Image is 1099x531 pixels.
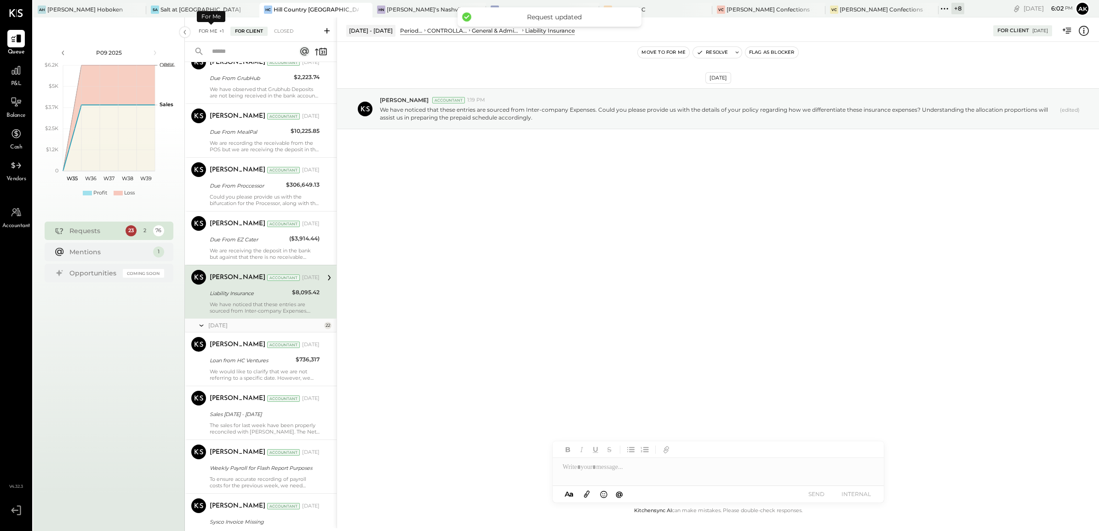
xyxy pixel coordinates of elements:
[11,80,22,88] span: P&L
[69,247,149,257] div: Mentions
[302,113,320,120] div: [DATE]
[210,368,320,381] p: We would like to clarify that we are not referring to a specific date. However, we have noted tha...
[491,6,499,14] div: GC
[210,194,320,206] div: Could you please provide us with the bifurcation for the Processor, along with the login credenti...
[210,463,317,473] div: Weekly Payroll for Flash Report Purposes
[140,175,151,182] text: W39
[302,166,320,174] div: [DATE]
[286,180,320,189] div: $306,649.13
[10,143,22,152] span: Cash
[380,106,1056,121] p: We have noticed that these entries are sourced from Inter-company Expenses. Could you please prov...
[219,28,224,34] span: +1
[210,340,265,349] div: [PERSON_NAME]
[49,83,58,89] text: $5K
[387,6,465,13] div: [PERSON_NAME]'s Nashville
[0,62,32,88] a: P&L
[603,444,615,456] button: Strikethrough
[45,62,58,68] text: $6.2K
[296,355,320,364] div: $736,317
[208,321,322,329] div: [DATE]
[576,444,588,456] button: Italic
[151,6,159,14] div: Sa
[604,6,612,14] div: KL
[1060,107,1080,121] span: (edited)
[705,72,731,84] div: [DATE]
[197,11,225,22] div: For Me
[0,93,32,120] a: Balance
[69,226,121,235] div: Requests
[6,112,26,120] span: Balance
[38,6,46,14] div: AH
[267,221,300,227] div: Accountant
[0,157,32,183] a: Vendors
[1075,1,1090,16] button: Ak
[302,220,320,228] div: [DATE]
[153,225,164,236] div: 76
[210,517,317,526] div: Sysco Invoice Missing
[93,189,107,197] div: Profit
[45,125,58,131] text: $2.5K
[274,6,359,13] div: Hill Country [GEOGRAPHIC_DATA]
[8,48,25,57] span: Queue
[1012,4,1021,13] div: copy link
[210,235,286,244] div: Due From EZ Cater
[472,27,521,34] div: General & Administrative Expenses
[590,444,601,456] button: Underline
[267,167,300,173] div: Accountant
[210,289,289,298] div: Liability Insurance
[267,59,300,66] div: Accountant
[267,342,300,348] div: Accountant
[269,27,298,36] div: Closed
[210,273,265,282] div: [PERSON_NAME]
[153,246,164,257] div: 1
[625,444,637,456] button: Unordered List
[1032,28,1048,34] div: [DATE]
[210,247,320,260] div: We are receiving the deposit in the bank but against that there is no receivable showing in the P...
[616,490,623,498] span: @
[210,127,288,137] div: Due From MealPal
[302,274,320,281] div: [DATE]
[500,6,578,13] div: [PERSON_NAME] Causeway
[210,502,265,511] div: [PERSON_NAME]
[840,6,925,13] div: [PERSON_NAME] Confections - [GEOGRAPHIC_DATA]
[46,146,58,153] text: $1.2K
[830,6,838,14] div: VC
[525,27,575,34] div: Liability Insurance
[194,27,229,36] div: For Me
[126,225,137,236] div: 23
[569,490,573,498] span: a
[267,274,300,281] div: Accountant
[69,268,118,278] div: Opportunities
[951,3,964,14] div: + 8
[693,47,732,58] button: Resolve
[0,204,32,230] a: Accountant
[798,488,835,500] button: SEND
[1024,4,1073,13] div: [DATE]
[67,175,78,182] text: W35
[476,13,632,21] div: Request updated
[123,269,164,278] div: Coming Soon
[997,27,1029,34] div: For Client
[302,449,320,456] div: [DATE]
[210,356,293,365] div: Loan from HC Ventures
[264,6,272,14] div: HC
[160,6,241,13] div: Salt at [GEOGRAPHIC_DATA]
[267,449,300,456] div: Accountant
[302,59,320,66] div: [DATE]
[292,288,320,297] div: $8,095.42
[210,476,320,489] div: To ensure accurate recording of payroll costs for the previous week, we need the login credential...
[85,175,96,182] text: W36
[294,73,320,82] div: $2,223.74
[639,444,651,456] button: Ordered List
[380,96,429,104] span: [PERSON_NAME]
[302,395,320,402] div: [DATE]
[717,6,725,14] div: VC
[745,47,798,58] button: Flag as Blocker
[660,444,672,456] button: Add URL
[289,234,320,243] div: ($3,914.44)
[210,140,320,153] div: We are recording the receivable from the POS but we are receiving the deposit in the bank so can ...
[210,219,265,228] div: [PERSON_NAME]
[160,62,174,68] text: OPEX
[124,189,135,197] div: Loss
[838,488,875,500] button: INTERNAL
